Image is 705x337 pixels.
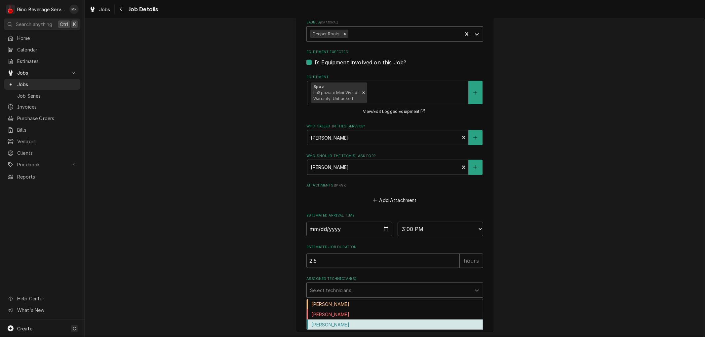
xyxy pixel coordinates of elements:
[17,81,77,88] span: Jobs
[306,20,483,41] div: Labels
[307,299,483,310] div: [PERSON_NAME]
[306,153,483,175] div: Who should the tech(s) ask for?
[17,173,77,180] span: Reports
[4,124,80,135] a: Bills
[306,75,483,80] label: Equipment
[17,150,77,156] span: Clients
[306,183,483,205] div: Attachments
[69,5,79,14] div: MR
[306,213,483,236] div: Estimated Arrival Time
[306,183,483,188] label: Attachments
[468,81,482,104] button: Create New Equipment
[17,295,76,302] span: Help Center
[4,136,80,147] a: Vendors
[306,213,483,218] label: Estimated Arrival Time
[17,161,67,168] span: Pricebook
[398,222,484,236] select: Time Select
[17,115,77,122] span: Purchase Orders
[6,5,15,14] div: R
[127,5,158,14] span: Job Details
[473,135,477,140] svg: Create New Contact
[306,20,483,25] label: Labels
[306,222,392,236] input: Date
[4,159,80,170] a: Go to Pricebook
[4,101,80,112] a: Invoices
[17,58,77,65] span: Estimates
[6,5,15,14] div: Rino Beverage Service's Avatar
[307,320,483,330] div: [PERSON_NAME]
[60,21,68,28] span: Ctrl
[473,165,477,170] svg: Create New Contact
[468,160,482,175] button: Create New Contact
[306,276,483,298] div: Assigned Technician(s)
[17,92,77,99] span: Job Series
[73,325,76,332] span: C
[4,305,80,316] a: Go to What's New
[468,130,482,145] button: Create New Contact
[4,79,80,90] a: Jobs
[87,4,113,15] a: Jobs
[4,90,80,101] a: Job Series
[16,21,52,28] span: Search anything
[4,56,80,67] a: Estimates
[4,33,80,44] a: Home
[313,84,324,89] strong: Spaz
[306,245,483,250] label: Estimated Job Duration
[310,30,341,38] div: Deeper Roots
[306,124,483,145] div: Who called in this service?
[4,67,80,78] a: Go to Jobs
[17,6,66,13] div: Rino Beverage Service
[334,184,346,187] span: ( if any )
[17,326,32,331] span: Create
[17,126,77,133] span: Bills
[307,309,483,320] div: [PERSON_NAME]
[306,75,483,116] div: Equipment
[314,58,406,66] label: Is Equipment involved on this Job?
[362,108,428,116] button: View/Edit Logged Equipment
[306,50,483,66] div: Equipment Expected
[4,148,80,158] a: Clients
[306,153,483,159] label: Who should the tech(s) ask for?
[4,171,80,182] a: Reports
[69,5,79,14] div: Melissa Rinehart's Avatar
[4,44,80,55] a: Calendar
[4,113,80,124] a: Purchase Orders
[306,276,483,282] label: Assigned Technician(s)
[17,307,76,314] span: What's New
[4,18,80,30] button: Search anythingCtrlK
[306,124,483,129] label: Who called in this service?
[73,21,76,28] span: K
[306,50,483,55] label: Equipment Expected
[372,195,418,205] button: Add Attachment
[306,245,483,268] div: Estimated Job Duration
[459,253,483,268] div: hours
[17,138,77,145] span: Vendors
[17,46,77,53] span: Calendar
[17,103,77,110] span: Invoices
[360,83,367,103] div: Remove [object Object]
[4,293,80,304] a: Go to Help Center
[341,30,348,38] div: Remove Deeper Roots
[99,6,110,13] span: Jobs
[17,35,77,42] span: Home
[17,69,67,76] span: Jobs
[313,90,359,101] span: LaSpaziale Mini Vivaldi Warranty: Untracked
[116,4,127,15] button: Navigate back
[320,20,338,24] span: ( optional )
[473,90,477,95] svg: Create New Equipment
